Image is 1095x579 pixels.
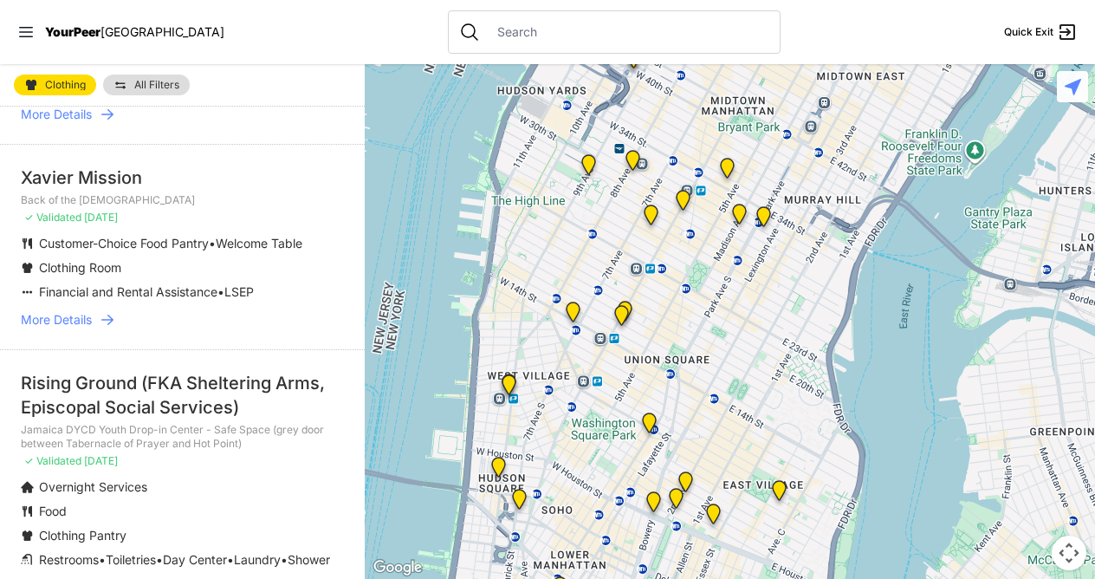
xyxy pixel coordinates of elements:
[45,80,86,90] span: Clothing
[39,284,217,299] span: Financial and Rental Assistance
[369,556,426,579] img: Google
[722,197,757,238] div: Greater New York City
[21,423,344,451] p: Jamaica DYCD Youth Drop-in Center - Safe Space (grey door between Tabernacle of Prayer and Hot Po...
[106,552,156,567] span: Toiletries
[21,371,344,420] div: Rising Ground (FKA Sheltering Arms, Episcopal Social Services)
[134,80,179,90] span: All Filters
[24,454,81,467] span: ✓ Validated
[84,211,118,224] span: [DATE]
[636,485,671,526] div: Bowery Campus
[99,552,106,567] span: •
[761,473,797,515] div: Manhattan
[100,24,224,39] span: [GEOGRAPHIC_DATA]
[39,504,67,518] span: Food
[21,106,92,123] span: More Details
[491,367,527,408] div: Art and Acceptance LGBTQIA2S+ Program
[224,284,254,299] span: LSEP
[217,284,224,299] span: •
[39,552,99,567] span: Restrooms
[746,199,781,241] div: Mainchance Adult Drop-in Center
[1004,22,1078,42] a: Quick Exit
[502,482,537,524] div: Main Location, SoHo, DYCD Youth Drop-in Center
[163,552,227,567] span: Day Center
[39,528,126,543] span: Clothing Pantry
[227,552,234,567] span: •
[604,298,639,340] div: Back of the Church
[216,236,302,250] span: Welcome Table
[21,106,344,123] a: More Details
[555,295,591,336] div: Church of the Village
[84,454,118,467] span: [DATE]
[209,236,216,250] span: •
[156,552,163,567] span: •
[45,24,100,39] span: YourPeer
[281,552,288,567] span: •
[39,479,147,494] span: Overnight Services
[632,406,667,447] div: Harvey Milk High School
[288,552,330,567] span: Shower
[234,552,281,567] span: Laundry
[668,465,703,506] div: Maryhouse
[665,183,701,224] div: Headquarters
[24,211,81,224] span: ✓ Validated
[615,143,651,185] div: Antonio Olivieri Drop-in Center
[1004,25,1053,39] span: Quick Exit
[45,27,224,37] a: YourPeer[GEOGRAPHIC_DATA]
[633,198,669,239] div: New Location, Headquarters
[696,497,731,538] div: University Community Social Services (UCSS)
[21,166,344,190] div: Xavier Mission
[39,260,121,275] span: Clothing Room
[21,311,344,329] a: More Details
[39,236,209,250] span: Customer-Choice Food Pantry
[21,193,344,207] p: Back of the [DEMOGRAPHIC_DATA]
[14,75,96,95] a: Clothing
[571,147,606,189] div: Chelsea
[491,368,527,409] div: Greenwich Village
[487,23,769,41] input: Search
[607,294,643,335] div: Church of St. Francis Xavier - Front Entrance
[21,311,92,329] span: More Details
[369,556,426,579] a: Open this area in Google Maps (opens a new window)
[658,481,694,523] div: St. Joseph House
[103,75,190,95] a: All Filters
[1052,536,1086,570] button: Map camera controls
